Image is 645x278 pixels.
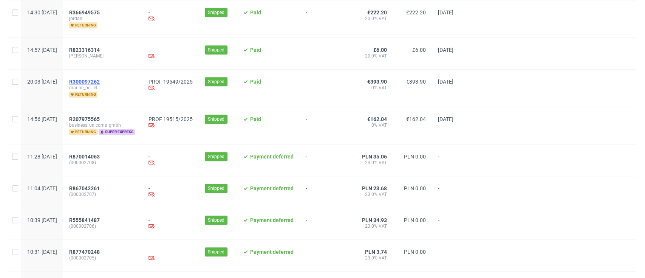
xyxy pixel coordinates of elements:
[69,217,100,223] span: R555841487
[250,47,261,53] span: Paid
[69,154,101,160] a: R870014063
[355,160,387,166] span: 23.0% VAT
[438,185,467,199] span: -
[69,122,136,128] span: business_unicorns_gmbh
[406,9,426,16] span: £222.20
[208,116,224,123] span: Shipped
[355,223,387,229] span: 23.0% VAT
[306,79,343,98] span: -
[27,217,57,223] span: 10:39 [DATE]
[69,47,101,53] a: R823316314
[27,154,57,160] span: 11:28 [DATE]
[208,78,224,85] span: Shipped
[69,116,100,122] span: R207975565
[355,122,387,128] span: 0% VAT
[99,129,135,135] span: super express
[306,217,343,230] span: -
[306,185,343,199] span: -
[69,223,136,229] span: (000002706)
[306,116,343,135] span: -
[438,47,453,53] span: [DATE]
[438,217,467,230] span: -
[69,92,97,98] span: returning
[406,79,426,85] span: €393.90
[208,217,224,224] span: Shipped
[306,249,343,262] span: -
[148,79,193,85] a: PROF 19549/2025
[69,85,136,91] span: marine_peillet
[362,154,387,160] span: PLN 35.06
[208,153,224,160] span: Shipped
[27,9,57,16] span: 14:30 [DATE]
[250,9,261,16] span: Paid
[148,154,193,167] div: -
[69,22,97,28] span: returning
[367,79,387,85] span: €393.90
[250,185,294,191] span: Payment deferred
[27,79,57,85] span: 20:03 [DATE]
[438,249,467,262] span: -
[362,217,387,223] span: PLN 34.93
[69,47,100,53] span: R823316314
[373,47,387,53] span: £6.00
[27,116,57,122] span: 14:56 [DATE]
[404,249,426,255] span: PLN 0.00
[208,248,224,255] span: Shipped
[250,116,261,122] span: Paid
[69,185,100,191] span: R867042261
[306,154,343,167] span: -
[367,116,387,122] span: €162.04
[27,185,57,191] span: 11:04 [DATE]
[406,116,426,122] span: €162.04
[27,47,57,53] span: 14:57 [DATE]
[250,79,261,85] span: Paid
[69,160,136,166] span: (000002708)
[250,249,294,255] span: Payment deferred
[438,79,453,85] span: [DATE]
[250,154,294,160] span: Payment deferred
[306,47,343,60] span: -
[69,79,100,85] span: R300097262
[412,47,426,53] span: £6.00
[404,185,426,191] span: PLN 0.00
[69,9,100,16] span: R366949575
[148,9,193,23] div: -
[306,9,343,28] span: -
[355,16,387,22] span: 20.0% VAT
[27,249,57,255] span: 10:31 [DATE]
[404,217,426,223] span: PLN 0.00
[208,9,224,16] span: Shipped
[148,217,193,230] div: -
[69,185,101,191] a: R867042261
[208,185,224,192] span: Shipped
[355,85,387,91] span: 0% VAT
[404,154,426,160] span: PLN 0.00
[355,191,387,197] span: 23.0% VAT
[69,217,101,223] a: R555841487
[362,185,387,191] span: PLN 23.68
[208,47,224,53] span: Shipped
[438,116,453,122] span: [DATE]
[69,249,101,255] a: R877470248
[69,9,101,16] a: R366949575
[148,249,193,262] div: -
[69,53,136,59] span: [PERSON_NAME]
[365,249,387,255] span: PLN 3.74
[367,9,387,16] span: £222.20
[438,154,467,167] span: -
[69,255,136,261] span: (000002705)
[69,191,136,197] span: (000002707)
[69,129,97,135] span: returning
[355,53,387,59] span: 20.0% VAT
[148,185,193,199] div: -
[69,154,100,160] span: R870014063
[148,116,193,122] a: PROF 19515/2025
[69,116,101,122] a: R207975565
[250,217,294,223] span: Payment deferred
[355,255,387,261] span: 23.0% VAT
[148,47,193,60] div: -
[438,9,453,16] span: [DATE]
[69,249,100,255] span: R877470248
[69,16,136,22] span: jordan
[69,79,101,85] a: R300097262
